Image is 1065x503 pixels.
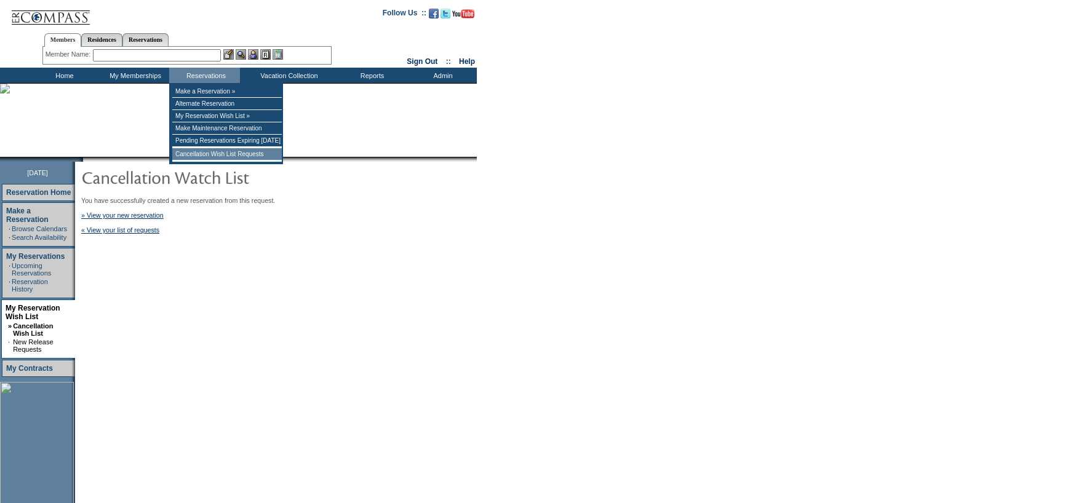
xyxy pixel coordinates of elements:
img: blank.gif [83,157,84,162]
td: Reports [335,68,406,83]
a: Cancellation Wish List [13,322,53,337]
img: Impersonate [248,49,258,60]
span: :: [446,57,451,66]
td: Reservations [169,68,240,83]
img: Become our fan on Facebook [429,9,439,18]
td: · [9,262,10,277]
img: b_edit.gif [223,49,234,60]
b: » [8,322,12,330]
a: « View your list of requests [81,226,159,234]
a: Reservation Home [6,188,71,197]
td: Follow Us :: [383,7,426,22]
div: Member Name: [46,49,93,60]
img: pgTtlCancellationNotification.gif [81,165,327,189]
span: You have successfully created a new reservation from this request. [81,197,275,204]
td: My Reservation Wish List » [172,110,282,122]
td: Cancellation Wish List Requests [172,148,282,160]
a: Reservations [122,33,169,46]
td: Pending Reservations Expiring [DATE] [172,135,282,147]
td: Make a Reservation » [172,85,282,98]
a: My Reservation Wish List [6,304,60,321]
a: Sign Out [407,57,437,66]
img: promoShadowLeftCorner.gif [79,157,83,162]
a: Follow us on Twitter [441,12,450,20]
td: Home [28,68,98,83]
a: Subscribe to our YouTube Channel [452,12,474,20]
img: Subscribe to our YouTube Channel [452,9,474,18]
span: [DATE] [27,169,48,176]
a: Help [459,57,475,66]
td: · [9,278,10,293]
img: View [236,49,246,60]
img: Follow us on Twitter [441,9,450,18]
a: » View your new reservation [81,212,164,219]
td: My Memberships [98,68,169,83]
a: Residences [81,33,122,46]
a: Search Availability [12,234,66,241]
a: My Reservations [6,252,65,261]
td: Admin [406,68,477,83]
td: Alternate Reservation [172,98,282,110]
a: Become our fan on Facebook [429,12,439,20]
a: Browse Calendars [12,225,67,232]
a: Members [44,33,82,47]
a: Reservation History [12,278,48,293]
a: My Contracts [6,364,53,373]
a: Upcoming Reservations [12,262,51,277]
img: Reservations [260,49,271,60]
a: New Release Requests [13,338,53,353]
a: Make a Reservation [6,207,49,224]
td: · [9,225,10,232]
td: Make Maintenance Reservation [172,122,282,135]
td: · [9,234,10,241]
td: · [8,338,12,353]
td: Vacation Collection [240,68,335,83]
img: b_calculator.gif [273,49,283,60]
